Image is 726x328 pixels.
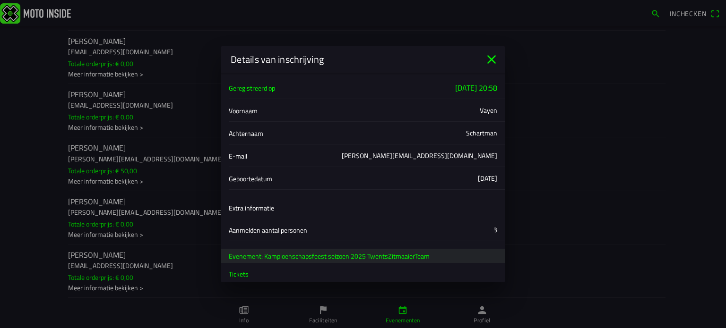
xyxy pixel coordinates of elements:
div: Schartman [466,128,497,138]
span: Achternaam [229,128,263,138]
ion-title: Details van inschrijving [221,52,484,67]
span: Aanmelden aantal personen [229,225,307,235]
div: Vayen [480,105,497,115]
span: Geregistreerd op [229,83,275,93]
span: Voornaam [229,106,258,116]
ion-text: [DATE] 20:58 [455,82,497,93]
ion-text: Evenement: Kampioenschapsfeest seizoen 2025 TwentsZitmaaierTeam [229,251,430,261]
ion-label: Extra informatie [229,203,274,213]
span: Tickets [229,269,249,279]
span: E-mail [229,151,247,161]
span: Geboortedatum [229,174,272,184]
div: [PERSON_NAME][EMAIL_ADDRESS][DOMAIN_NAME] [342,151,497,160]
ion-icon: close [484,52,499,67]
div: [DATE] [478,173,497,183]
div: 3 [493,225,497,235]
